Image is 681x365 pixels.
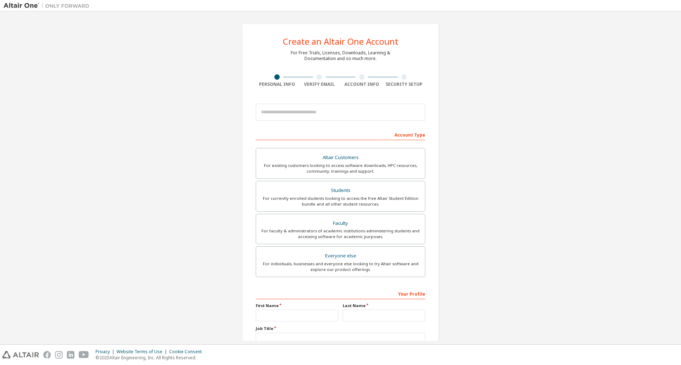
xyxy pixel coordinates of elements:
div: Website Terms of Use [117,349,169,355]
img: facebook.svg [43,351,51,359]
div: Create an Altair One Account [283,37,398,46]
div: Your Profile [256,288,425,299]
div: Cookie Consent [169,349,206,355]
img: Altair One [4,2,93,9]
div: For Free Trials, Licenses, Downloads, Learning & Documentation and so much more. [291,50,390,61]
div: Personal Info [256,82,298,87]
p: © 2025 Altair Engineering, Inc. All Rights Reserved. [95,355,206,361]
div: Account Type [256,129,425,140]
img: instagram.svg [55,351,63,359]
div: Faculty [260,218,421,228]
label: Job Title [256,326,425,331]
div: For individuals, businesses and everyone else looking to try Altair software and explore our prod... [260,261,421,272]
div: Altair Customers [260,153,421,163]
img: altair_logo.svg [2,351,39,359]
div: For currently enrolled students looking to access the free Altair Student Edition bundle and all ... [260,196,421,207]
label: First Name [256,303,338,309]
div: Security Setup [383,82,426,87]
img: youtube.svg [79,351,89,359]
div: Students [260,186,421,196]
div: Account Info [340,82,383,87]
div: For existing customers looking to access software downloads, HPC resources, community, trainings ... [260,163,421,174]
div: Everyone else [260,251,421,261]
div: Privacy [95,349,117,355]
label: Last Name [343,303,425,309]
div: Verify Email [298,82,341,87]
img: linkedin.svg [67,351,74,359]
div: For faculty & administrators of academic institutions administering students and accessing softwa... [260,228,421,240]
